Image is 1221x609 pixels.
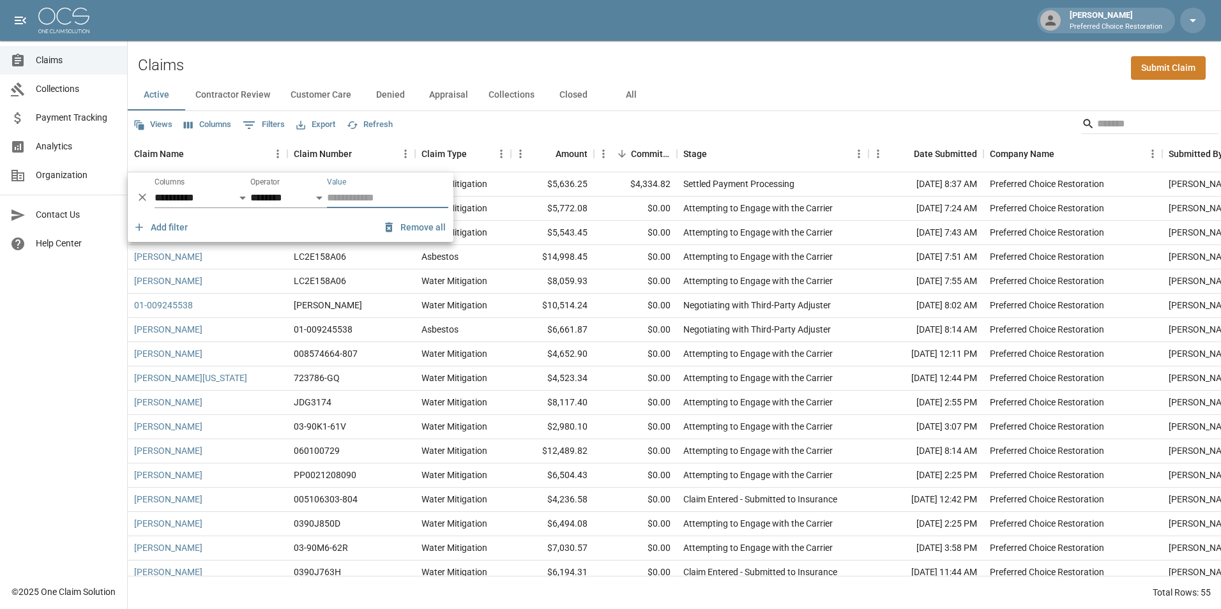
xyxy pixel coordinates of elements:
div: 01-009245538 [294,323,353,336]
div: Total Rows: 55 [1153,586,1211,599]
div: Negotiating with Third-Party Adjuster [683,323,831,336]
div: Company Name [983,136,1162,172]
div: Amount [556,136,588,172]
div: Preferred Choice Restoration [990,202,1104,214]
div: Attempting to Engage with the Carrier [683,541,833,554]
button: Appraisal [419,80,478,110]
div: 0390J850D [294,517,340,530]
div: Claim Name [128,136,287,172]
button: Sort [1054,145,1072,163]
a: [PERSON_NAME] [134,250,202,263]
div: Preferred Choice Restoration [990,493,1104,506]
div: [DATE] 12:44 PM [868,366,983,391]
button: Menu [396,144,415,163]
div: $6,504.43 [511,463,594,488]
div: [DATE] 8:02 AM [868,294,983,318]
div: Preferred Choice Restoration [990,444,1104,457]
div: Attempting to Engage with the Carrier [683,347,833,360]
button: Closed [545,80,602,110]
button: Views [130,115,176,135]
div: Attempting to Engage with the Carrier [683,372,833,384]
div: [DATE] 7:43 AM [868,221,983,245]
a: [PERSON_NAME] [134,274,202,287]
button: Sort [707,145,725,163]
div: Claim Type [415,136,511,172]
div: Attempting to Engage with the Carrier [683,396,833,409]
div: $0.00 [594,439,677,463]
div: Preferred Choice Restoration [990,420,1104,433]
div: Asbestos [421,323,459,336]
div: Claim Number [294,136,352,172]
div: [DATE] 2:25 PM [868,463,983,488]
div: Negotiating with Third-Party Adjuster [683,299,831,312]
div: Water Mitigation [421,420,487,433]
div: Attempting to Engage with the Carrier [683,469,833,481]
div: $0.00 [594,294,677,318]
a: Submit Claim [1131,56,1206,80]
button: Contractor Review [185,80,280,110]
div: $0.00 [594,391,677,415]
button: Refresh [344,115,396,135]
label: Operator [250,177,280,188]
div: $6,194.31 [511,560,594,585]
div: Water Mitigation [421,493,487,506]
div: $14,998.45 [511,245,594,269]
a: 01-009245538 [134,299,193,312]
div: Preferred Choice Restoration [990,347,1104,360]
button: Export [293,115,338,135]
div: Preferred Choice Restoration [990,566,1104,578]
div: [DATE] 12:11 PM [868,342,983,366]
div: $8,117.40 [511,391,594,415]
div: [DATE] 12:42 PM [868,488,983,512]
div: $5,772.08 [511,197,594,221]
div: $6,494.08 [511,512,594,536]
div: 060100729 [294,444,340,457]
button: Menu [594,144,613,163]
div: Water Mitigation [421,177,487,190]
div: Preferred Choice Restoration [990,517,1104,530]
div: $0.00 [594,318,677,342]
span: Payment Tracking [36,111,117,124]
label: Value [327,177,346,188]
div: Water Mitigation [421,396,487,409]
div: $0.00 [594,366,677,391]
a: [PERSON_NAME] [134,517,202,530]
div: $6,661.87 [511,318,594,342]
button: Collections [478,80,545,110]
div: $0.00 [594,560,677,585]
button: Sort [613,145,631,163]
div: Claim Entered - Submitted to Insurance [683,493,837,506]
div: Preferred Choice Restoration [990,299,1104,312]
div: [DATE] 2:55 PM [868,391,983,415]
button: Menu [849,144,868,163]
div: Preferred Choice Restoration [990,250,1104,263]
div: © 2025 One Claim Solution [11,585,116,598]
div: $2,980.10 [511,415,594,439]
button: Sort [896,145,914,163]
div: $5,543.45 [511,221,594,245]
div: [DATE] 8:14 AM [868,439,983,463]
div: Water Mitigation [421,274,487,287]
div: Attempting to Engage with the Carrier [683,517,833,530]
div: $0.00 [594,463,677,488]
div: $5,636.25 [511,172,594,197]
label: Columns [155,177,185,188]
div: Attempting to Engage with the Carrier [683,274,833,287]
div: Attempting to Engage with the Carrier [683,226,833,239]
div: Date Submitted [868,136,983,172]
span: Claims [36,54,117,67]
div: Claim Entered - Submitted to Insurance [683,566,837,578]
div: Preferred Choice Restoration [990,541,1104,554]
div: Water Mitigation [421,469,487,481]
div: [DATE] 8:37 AM [868,172,983,197]
span: Organization [36,169,117,182]
div: Show filters [128,172,453,242]
div: Attempting to Engage with the Carrier [683,420,833,433]
button: Sort [467,145,485,163]
div: Attempting to Engage with the Carrier [683,202,833,214]
a: [PERSON_NAME] [134,541,202,554]
button: Select columns [181,115,234,135]
div: $4,652.90 [511,342,594,366]
div: Water Mitigation [421,444,487,457]
a: [PERSON_NAME] [134,493,202,506]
